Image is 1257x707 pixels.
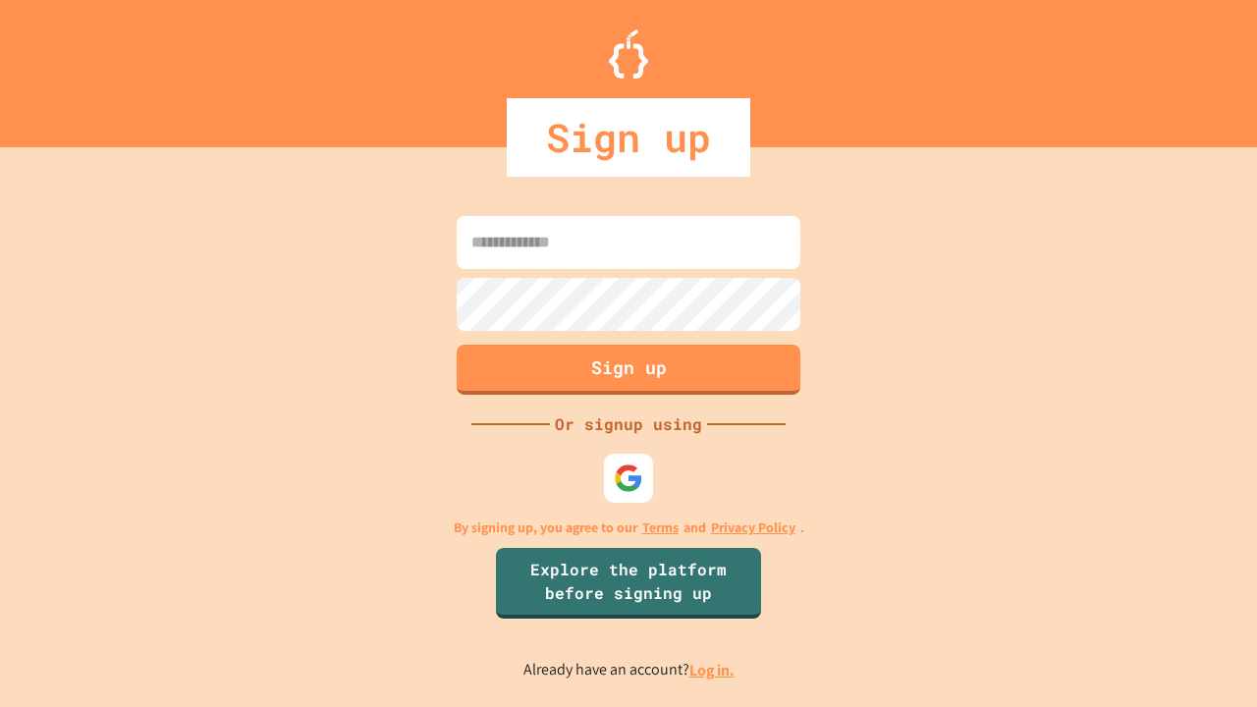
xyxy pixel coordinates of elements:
[454,517,804,538] p: By signing up, you agree to our and .
[711,517,795,538] a: Privacy Policy
[523,658,735,682] p: Already have an account?
[642,517,679,538] a: Terms
[507,98,750,177] div: Sign up
[609,29,648,79] img: Logo.svg
[550,412,707,436] div: Or signup using
[689,660,735,680] a: Log in.
[614,463,643,493] img: google-icon.svg
[496,548,761,619] a: Explore the platform before signing up
[457,345,800,395] button: Sign up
